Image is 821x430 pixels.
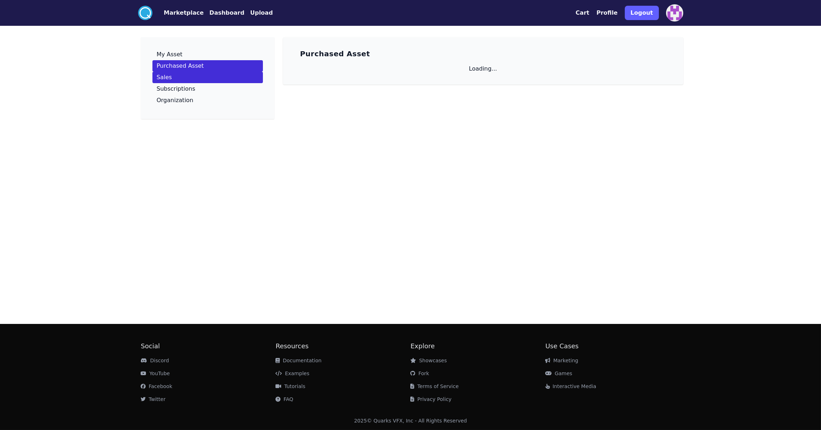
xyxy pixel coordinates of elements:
[157,75,172,80] p: Sales
[152,49,263,60] a: My Asset
[276,358,322,363] a: Documentation
[141,383,173,389] a: Facebook
[411,383,459,389] a: Terms of Service
[250,9,273,17] button: Upload
[157,86,195,92] p: Subscriptions
[546,341,680,351] h2: Use Cases
[625,3,659,23] a: Logout
[276,341,411,351] h2: Resources
[596,9,618,17] button: Profile
[469,64,497,73] p: Loading...
[152,72,263,83] a: Sales
[300,49,370,59] h3: Purchased Asset
[141,371,170,376] a: YouTube
[411,358,447,363] a: Showcases
[354,417,467,424] div: 2025 © Quarks VFX, Inc - All Rights Reserved
[244,9,273,17] a: Upload
[164,9,204,17] button: Marketplace
[157,97,193,103] p: Organization
[152,60,263,72] a: Purchased Asset
[141,341,276,351] h2: Social
[411,396,452,402] a: Privacy Policy
[152,9,204,17] a: Marketplace
[276,371,310,376] a: Examples
[576,9,589,17] button: Cart
[546,358,579,363] a: Marketing
[411,371,429,376] a: Fork
[625,6,659,20] button: Logout
[546,383,596,389] a: Interactive Media
[276,396,293,402] a: FAQ
[152,83,263,95] a: Subscriptions
[204,9,245,17] a: Dashboard
[411,341,546,351] h2: Explore
[546,371,572,376] a: Games
[152,95,263,106] a: Organization
[157,63,204,69] p: Purchased Asset
[141,358,169,363] a: Discord
[666,4,683,21] img: profile
[141,396,166,402] a: Twitter
[209,9,245,17] button: Dashboard
[157,52,183,57] p: My Asset
[276,383,306,389] a: Tutorials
